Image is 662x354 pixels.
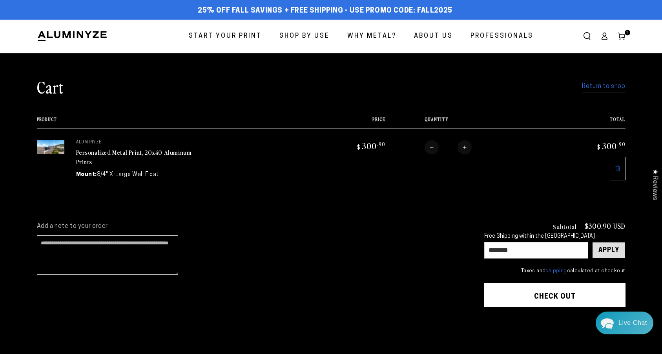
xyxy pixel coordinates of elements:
th: Quantity [385,117,548,128]
small: Taxes and calculated at checkout [484,267,626,275]
div: [PERSON_NAME] [36,80,139,87]
a: Professionals [465,26,539,47]
span: 1 [626,30,629,35]
a: Start Your Print [183,26,268,47]
h3: Subtotal [553,223,577,229]
a: shipping [545,268,567,274]
sup: .90 [617,141,626,147]
bdi: 300 [596,140,626,151]
th: Total [548,117,626,128]
sup: .90 [377,141,385,147]
a: About Us [408,26,459,47]
img: Marie J [57,12,77,32]
span: Shop By Use [279,31,330,42]
label: Add a note to your order [37,222,469,231]
dt: Mount: [76,171,97,179]
div: Free Shipping within the [GEOGRAPHIC_DATA] [484,233,626,240]
span: Why Metal? [347,31,396,42]
h1: Cart [37,77,64,97]
img: 20"x40" Rectangle White Glossy Aluminyzed Photo [37,140,64,154]
p: $300.90 USD [585,222,626,229]
a: Remove 20"x40" Rectangle White Glossy Aluminyzed Photo [610,157,626,180]
span: We run on [60,226,106,229]
a: Shop By Use [274,26,336,47]
span: 25% off FALL Savings + Free Shipping - Use Promo Code: FALL2025 [198,7,452,15]
span: Re:amaze [84,224,106,230]
dd: 3/4" X-Large Wall Float [97,171,159,179]
img: Aluminyze [37,30,108,42]
span: $ [597,143,601,151]
span: About Us [414,31,453,42]
span: $ [357,143,361,151]
span: Away until [DATE] [59,39,108,45]
p: Your order has been canceled. [26,88,152,95]
a: Leave A Message [52,237,115,249]
div: Click to open Judge.me floating reviews tab [647,163,662,206]
img: John [73,12,94,32]
div: [DATE] [139,81,152,86]
div: Recent Conversations [16,65,150,73]
bdi: 300 [356,140,385,151]
img: Helga [90,12,110,32]
th: Product [37,117,308,128]
a: Why Metal? [341,26,402,47]
summary: Search our site [578,28,596,45]
span: Professionals [471,31,533,42]
a: Return to shop [582,81,625,92]
span: Start Your Print [189,31,262,42]
div: Chat widget toggle [596,312,653,334]
p: aluminyze [76,140,194,145]
img: fba842a801236a3782a25bbf40121a09 [26,79,34,87]
div: Contact Us Directly [618,312,647,334]
input: Quantity for Personalized Metal Print, 20x40 Aluminum Prints [439,140,458,154]
div: Apply [598,242,619,258]
th: Price [308,117,385,128]
a: Personalized Metal Print, 20x40 Aluminum Prints [76,148,192,167]
iframe: PayPal-paypal [484,322,626,339]
button: Check out [484,283,626,307]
